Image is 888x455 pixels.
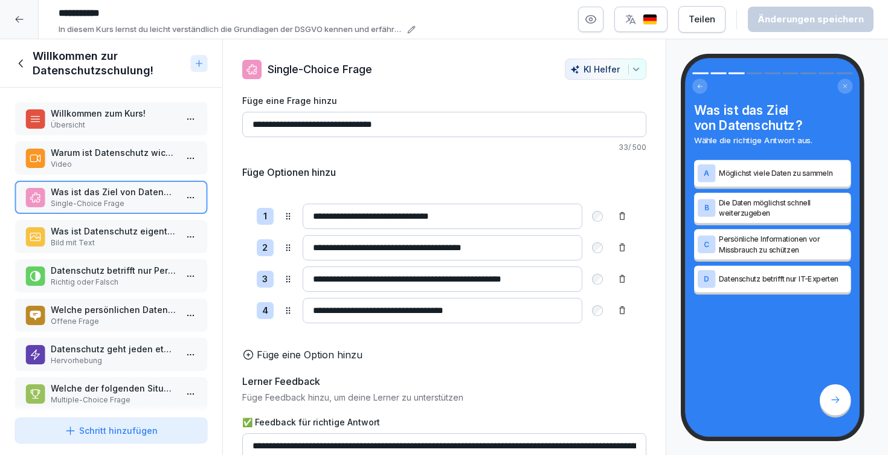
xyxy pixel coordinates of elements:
h5: Füge Optionen hinzu [242,165,336,179]
label: ✅ Feedback für richtige Antwort [242,416,646,428]
p: Welche persönlichen Daten nutzt du selbst in deinem Arbeitsalltag? Schreibe ein bis zwei Beispiel... [51,303,176,316]
p: 4 [262,304,268,318]
button: KI Helfer [565,59,646,80]
div: Schritt hinzufügen [65,424,158,437]
p: Persönliche Informationen vor Missbrauch zu schützen [719,234,847,255]
p: 3 [262,273,268,286]
p: Wähle die richtige Antwort aus. [694,135,851,147]
div: Was ist Datenschutz eigentlich?Bild mit Text [14,220,208,253]
p: Füge eine Option hinzu [257,347,362,362]
div: Teilen [689,13,715,26]
div: Datenschutz betrifft nur Personen, die direkt mit Gästen oder Kunden arbeiten.Richtig oder Falsch [14,259,208,292]
div: Welche der folgenden Situationen betreffen das Thema Datenschutz?Multiple-Choice Frage [14,377,208,410]
img: de.svg [643,14,657,25]
p: Single-Choice Frage [51,198,176,209]
h4: Was ist das Ziel von Datenschutz? [694,103,851,133]
h1: Willkommen zur Datenschutzschulung! [33,49,186,78]
p: Datenschutz geht jeden etwas an! [51,343,176,355]
p: Warum ist Datenschutz wichtig? [51,146,176,159]
div: Änderungen speichern [758,13,864,26]
button: Teilen [678,6,726,33]
p: Bild mit Text [51,237,176,248]
p: In diesem Kurs lernst du leicht verständlich die Grundlagen der DSGVO kennen und erfährst, wie du... [59,24,404,36]
p: Füge Feedback hinzu, um deine Lerner zu unterstützen [242,391,646,404]
p: Single-Choice Frage [268,61,372,77]
p: 1 [263,210,267,224]
button: Schritt hinzufügen [14,418,208,444]
div: Welche persönlichen Daten nutzt du selbst in deinem Arbeitsalltag? Schreibe ein bis zwei Beispiel... [14,298,208,332]
p: Die Daten möglichst schnell weiterzugeben [719,197,847,218]
p: 2 [262,241,268,255]
p: D [704,275,709,283]
div: Was ist das Ziel von Datenschutz?Single-Choice Frage [14,181,208,214]
p: Datenschutz betrifft nur Personen, die direkt mit Gästen oder Kunden arbeiten. [51,264,176,277]
p: Hervorhebung [51,355,176,366]
div: Datenschutz geht jeden etwas an!Hervorhebung [14,338,208,371]
p: Welche der folgenden Situationen betreffen das Thema Datenschutz? [51,382,176,395]
p: Richtig oder Falsch [51,277,176,288]
label: Füge eine Frage hinzu [242,94,646,107]
p: Video [51,159,176,170]
p: A [704,169,709,177]
p: Was ist Datenschutz eigentlich? [51,225,176,237]
div: Willkommen zum Kurs!Übersicht [14,102,208,135]
p: Möglichst viele Daten zu sammeln [719,168,847,179]
h5: Lerner Feedback [242,374,320,389]
button: Änderungen speichern [748,7,874,32]
p: C [704,240,709,248]
p: B [704,204,709,211]
div: Warum ist Datenschutz wichtig?Video [14,141,208,175]
p: Willkommen zum Kurs! [51,107,176,120]
p: Multiple-Choice Frage [51,395,176,405]
p: Übersicht [51,120,176,131]
div: KI Helfer [570,64,641,74]
p: Was ist das Ziel von Datenschutz? [51,186,176,198]
p: 33 / 500 [242,142,646,153]
p: Offene Frage [51,316,176,327]
p: Datenschutz betrifft nur IT-Experten [719,274,847,285]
